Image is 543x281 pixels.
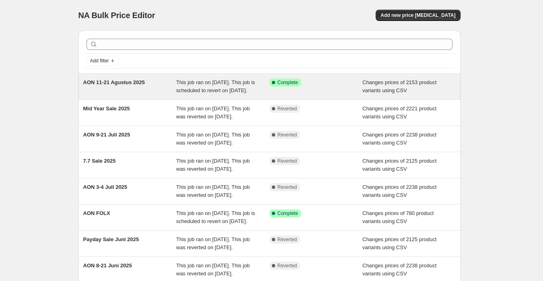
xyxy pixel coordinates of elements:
[83,158,116,164] span: 7.7 Sale 2025
[86,56,119,66] button: Add filter
[176,236,250,250] span: This job ran on [DATE]. This job was reverted on [DATE].
[362,79,436,93] span: Changes prices of 2153 product variants using CSV
[278,210,298,217] span: Complete
[362,105,436,120] span: Changes prices of 2221 product variants using CSV
[362,210,434,224] span: Changes prices of 780 product variants using CSV
[278,262,297,269] span: Reverted
[176,210,255,224] span: This job ran on [DATE]. This job is scheduled to revert on [DATE].
[83,236,139,242] span: Payday Sale Juni 2025
[362,158,436,172] span: Changes prices of 2125 product variants using CSV
[83,262,132,269] span: AON 8-21 Juni 2025
[83,105,130,112] span: Mid Year Sale 2025
[83,132,130,138] span: AON 9-21 Juli 2025
[83,210,110,216] span: AON FOLX
[176,105,250,120] span: This job ran on [DATE]. This job was reverted on [DATE].
[83,184,128,190] span: AON 3-4 Juli 2025
[376,10,460,21] button: Add new price [MEDICAL_DATA]
[278,132,297,138] span: Reverted
[362,132,436,146] span: Changes prices of 2238 product variants using CSV
[278,236,297,243] span: Reverted
[176,262,250,277] span: This job ran on [DATE]. This job was reverted on [DATE].
[176,79,255,93] span: This job ran on [DATE]. This job is scheduled to revert on [DATE].
[90,58,109,64] span: Add filter
[381,12,455,19] span: Add new price [MEDICAL_DATA]
[83,79,145,85] span: AON 11-21 Agustus 2025
[176,132,250,146] span: This job ran on [DATE]. This job was reverted on [DATE].
[278,79,298,86] span: Complete
[278,105,297,112] span: Reverted
[278,184,297,190] span: Reverted
[78,11,155,20] span: NA Bulk Price Editor
[362,236,436,250] span: Changes prices of 2125 product variants using CSV
[362,262,436,277] span: Changes prices of 2238 product variants using CSV
[176,184,250,198] span: This job ran on [DATE]. This job was reverted on [DATE].
[278,158,297,164] span: Reverted
[362,184,436,198] span: Changes prices of 2238 product variants using CSV
[176,158,250,172] span: This job ran on [DATE]. This job was reverted on [DATE].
